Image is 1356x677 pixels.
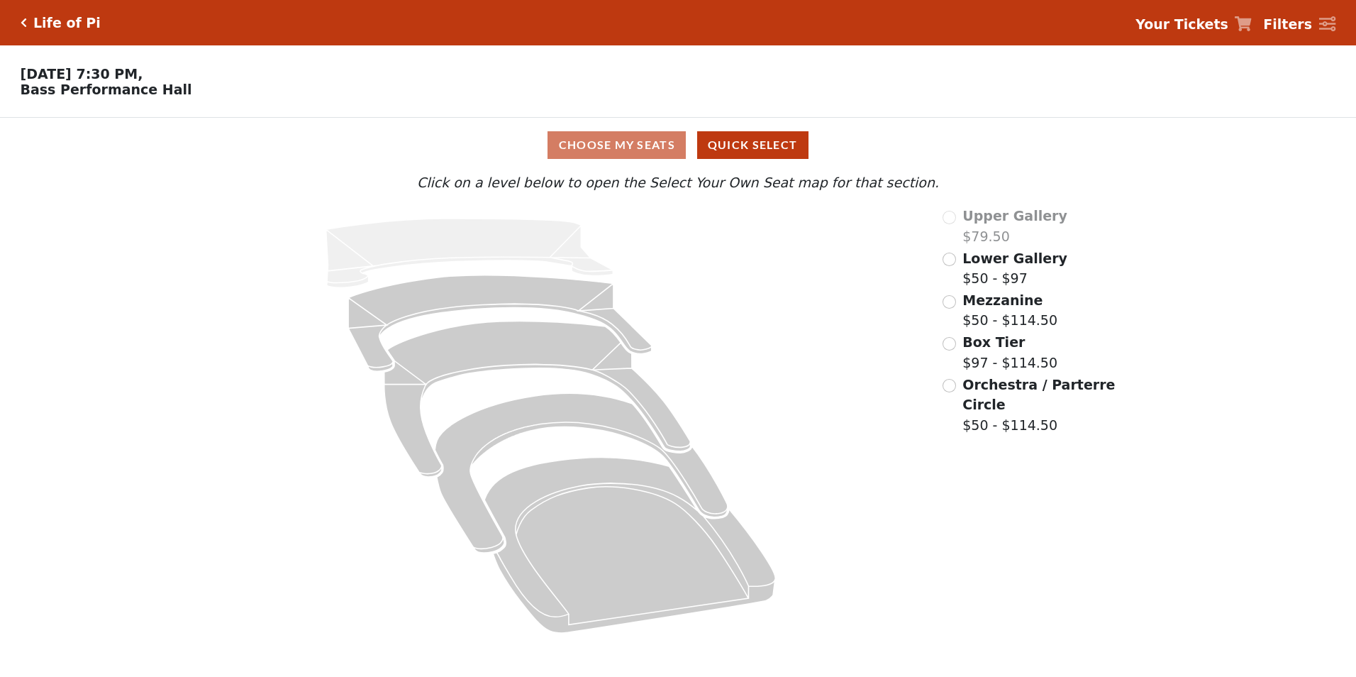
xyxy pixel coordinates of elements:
[1263,16,1312,32] strong: Filters
[962,375,1117,436] label: $50 - $114.50
[962,248,1067,289] label: $50 - $97
[962,206,1067,246] label: $79.50
[962,334,1025,350] span: Box Tier
[1135,16,1228,32] strong: Your Tickets
[1263,14,1335,35] a: Filters
[348,275,652,372] path: Lower Gallery - Seats Available: 138
[962,290,1057,331] label: $50 - $114.50
[21,18,27,28] a: Click here to go back to filters
[179,172,1177,193] p: Click on a level below to open the Select Your Own Seat map for that section.
[962,377,1115,413] span: Orchestra / Parterre Circle
[962,332,1057,373] label: $97 - $114.50
[326,219,613,287] path: Upper Gallery - Seats Available: 0
[962,208,1067,224] span: Upper Gallery
[962,251,1067,266] span: Lower Gallery
[962,292,1043,308] span: Mezzanine
[33,15,101,31] h5: Life of Pi
[484,458,775,633] path: Orchestra / Parterre Circle - Seats Available: 43
[697,131,808,159] button: Quick Select
[1135,14,1252,35] a: Your Tickets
